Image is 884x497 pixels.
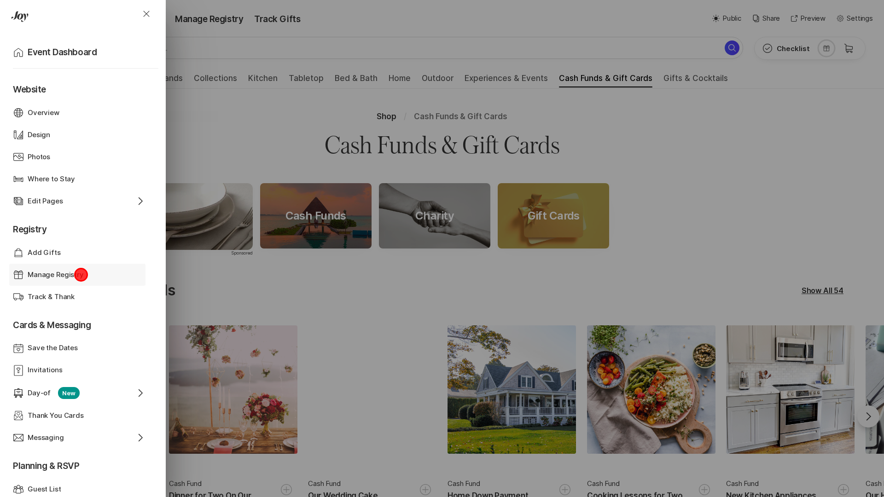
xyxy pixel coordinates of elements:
button: Close [130,3,163,25]
p: Design [28,130,50,140]
p: Thank You Cards [28,410,84,421]
a: Event Dashboard [13,40,158,64]
p: Where to Stay [28,174,75,185]
p: Planning & RSVP [13,449,149,478]
p: Manage Registry [28,270,84,280]
p: Guest List [28,484,61,495]
p: Overview [28,108,59,118]
p: Save the Dates [28,343,78,353]
a: Manage Registry [13,264,149,286]
p: Event Dashboard [28,46,97,59]
p: Cards & Messaging [13,308,149,337]
a: Add Gifts [13,242,149,264]
p: Add Gifts [28,248,61,258]
p: Day-of [28,388,51,399]
a: Thank You Cards [13,405,149,427]
p: Invitations [28,365,62,376]
p: Edit Pages [28,196,63,207]
p: Photos [28,152,50,162]
a: Where to Stay [13,168,149,190]
p: Track & Thank [28,292,75,302]
p: Registry [13,212,149,242]
a: Save the Dates [13,337,149,359]
p: Messaging [28,433,64,443]
a: Track & Thank [13,286,149,308]
a: Design [13,124,149,146]
p: New [58,387,80,399]
p: Website [13,72,149,102]
a: Invitations [13,359,149,381]
a: Overview [13,102,149,124]
a: Photos [13,146,149,168]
